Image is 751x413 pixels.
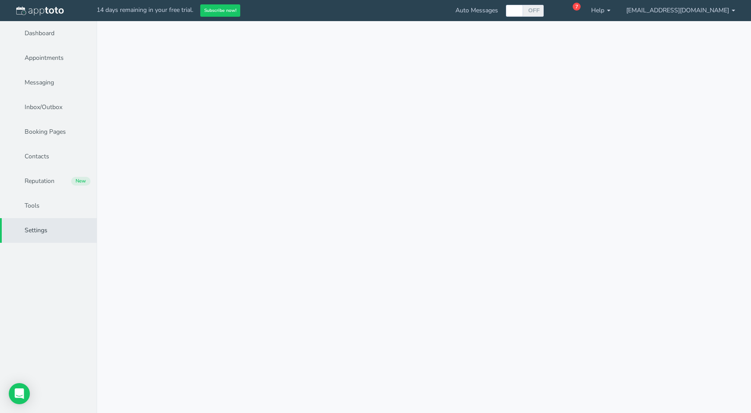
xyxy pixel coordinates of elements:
[16,7,64,15] img: logo-apptoto--white.svg
[97,6,193,14] span: 14 days remaining in your free trial.
[25,201,40,210] span: Tools
[25,177,54,186] span: Reputation
[71,177,90,186] div: New
[573,3,581,11] div: 7
[25,128,66,136] span: Booking Pages
[25,54,64,62] span: Appointments
[25,78,54,87] span: Messaging
[9,383,30,404] div: Open Intercom Messenger
[25,152,49,161] span: Contacts
[25,103,62,112] span: Inbox/Outbox
[528,7,540,14] label: OFF
[25,29,54,38] span: Dashboard
[200,4,240,17] button: Subscribe now!
[25,226,47,235] span: Settings
[455,6,498,15] span: Auto Messages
